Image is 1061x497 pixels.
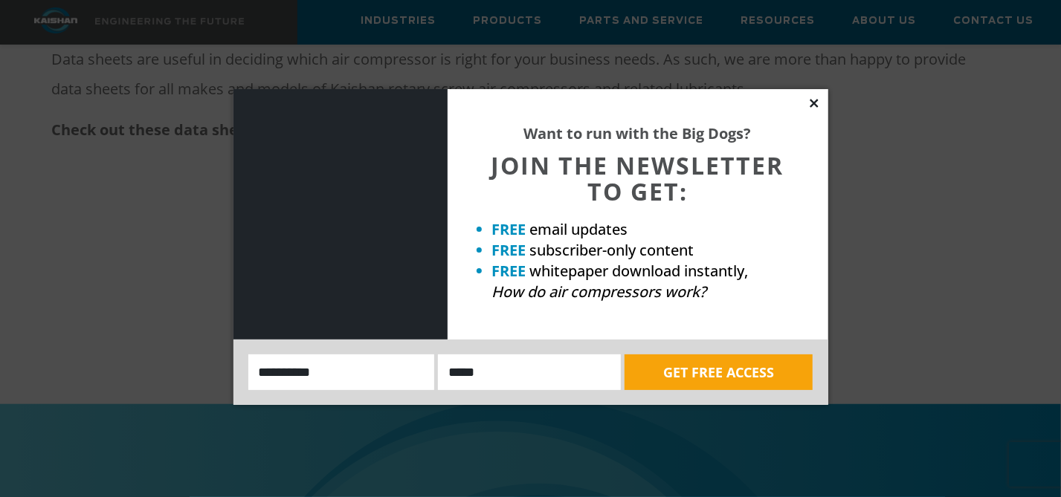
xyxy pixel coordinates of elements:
[524,123,752,143] strong: Want to run with the Big Dogs?
[492,240,526,260] strong: FREE
[625,354,813,390] button: GET FREE ACCESS
[248,354,435,390] input: Name:
[530,240,694,260] span: subscriber-only content
[530,219,628,239] span: email updates
[438,354,621,390] input: Email
[491,149,784,207] span: JOIN THE NEWSLETTER TO GET:
[492,219,526,239] strong: FREE
[807,97,821,110] button: Close
[492,282,707,302] em: How do air compressors work?
[530,261,749,281] span: whitepaper download instantly,
[492,261,526,281] strong: FREE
